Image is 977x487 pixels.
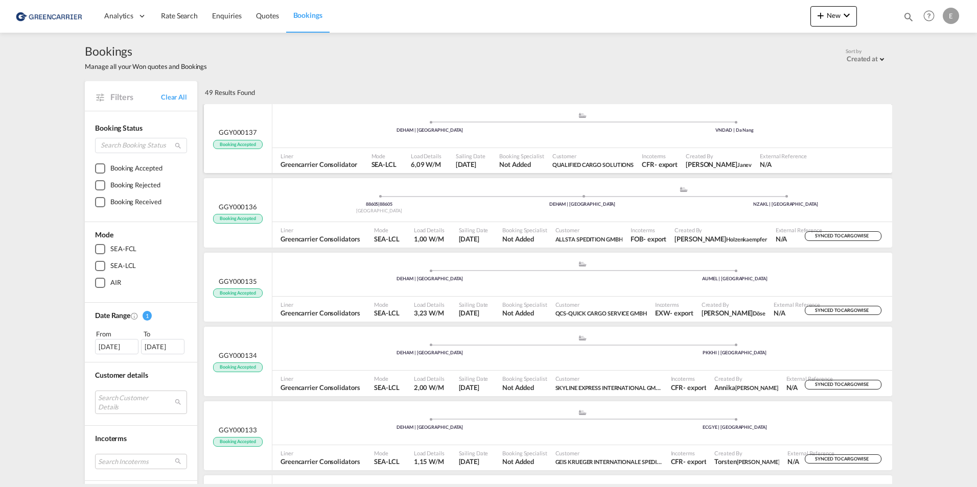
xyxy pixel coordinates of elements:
span: Bianca Holzenkaempfer [674,234,767,243]
a: Clear All [161,92,187,102]
span: Filip Janev [686,160,752,169]
span: Sailing Date [459,449,488,457]
span: FOB export [631,234,666,243]
div: DEHAM | [GEOGRAPHIC_DATA] [277,424,583,431]
span: SYNCED TO CARGOWISE [815,307,871,317]
span: Incoterms [671,449,707,457]
span: CFR export [671,457,707,466]
div: Customer details [95,370,187,380]
md-icon: icon-chevron-down [841,9,853,21]
span: Booking Specialist [502,449,547,457]
span: Customer [552,152,634,160]
span: Not Added [502,383,547,392]
span: Greencarrier Consolidators [281,383,360,392]
span: 3,23 W/M [414,309,444,317]
span: Booking Accepted [213,437,262,447]
span: Incoterms [655,301,693,308]
img: 1378a7308afe11ef83610d9e779c6b34.png [15,5,84,28]
span: Not Added [502,457,547,466]
span: 10 Oct 2025 [459,457,488,466]
span: SEA-LCL [371,160,397,169]
md-icon: assets/icons/custom/ship-fill.svg [576,410,589,415]
span: Load Details [411,152,441,160]
span: Liner [281,226,360,234]
div: FOB [631,234,643,243]
span: | [378,201,380,207]
span: Sailing Date [459,301,488,308]
div: E [943,8,959,24]
span: GGY000136 [219,202,257,211]
span: 88605 [366,201,380,207]
span: 12 Oct 2025 [459,308,488,318]
span: Customer [555,301,647,308]
div: icon-magnify [903,11,914,27]
span: ALLSTA SPEDITION GMBH [555,234,623,243]
span: Felix Döse [702,308,765,318]
span: Customer [555,226,623,234]
span: 2,00 W/M [414,383,444,392]
md-checkbox: SEA-LCL [95,261,187,271]
span: 1,00 W/M [414,235,444,243]
span: External Reference [760,152,806,160]
span: Liner [281,152,357,160]
span: Manage all your Won quotes and Bookings [85,62,207,71]
span: N/A [760,160,806,169]
span: Booking Specialist [502,301,547,308]
md-icon: assets/icons/custom/ship-fill.svg [576,261,589,266]
div: - export [655,160,678,169]
span: Customer [555,375,663,382]
span: QCS-QUICK CARGO SERVICE GMBH [555,310,647,316]
div: SEA-LCL [110,261,136,271]
span: Incoterms [642,152,678,160]
span: Annika Huss [714,383,778,392]
div: PKKHI | [GEOGRAPHIC_DATA] [583,350,888,356]
span: Load Details [414,301,445,308]
span: N/A [787,457,834,466]
span: [PERSON_NAME] [735,384,778,391]
span: Created By [714,449,779,457]
md-icon: icon-plus 400-fg [815,9,827,21]
span: GEIS KRUEGER INTERNATIONALE SPEDITION GMBH [555,457,663,466]
span: Greencarrier Consolidator [281,160,357,169]
span: SYNCED TO CARGOWISE [815,381,871,391]
span: 1 [143,311,152,321]
span: Help [920,7,938,25]
span: SYNCED TO CARGOWISE [815,456,871,466]
md-icon: Created On [130,312,138,320]
div: [GEOGRAPHIC_DATA] [277,208,481,214]
div: DEHAM | [GEOGRAPHIC_DATA] [277,276,583,282]
md-icon: icon-magnify [174,142,182,150]
div: - export [683,383,706,392]
span: GGY000133 [219,425,257,434]
div: SYNCED TO CARGOWISE [805,231,881,241]
span: Booking Accepted [213,288,262,298]
span: GGY000134 [219,351,257,360]
span: External Reference [786,375,833,382]
div: 49 Results Found [205,81,254,104]
md-checkbox: SEA-FCL [95,244,187,254]
span: Enquiries [212,11,242,20]
div: DEHAM | [GEOGRAPHIC_DATA] [277,127,583,134]
div: NZAKL | [GEOGRAPHIC_DATA] [684,201,887,208]
span: Mode [374,301,399,308]
div: Booking Status [95,123,187,133]
button: icon-plus 400-fgNewicon-chevron-down [810,6,857,27]
span: SKYLINE EXPRESS INTERNATIONAL GMBH [555,383,663,392]
md-icon: icon-magnify [903,11,914,22]
div: From [95,329,140,339]
span: CFR export [642,160,678,169]
span: Döse [753,310,765,316]
div: - export [670,308,693,318]
span: Customer details [95,371,148,379]
span: Greencarrier Consolidators [281,457,360,466]
span: GGY000135 [219,277,257,286]
span: Mode [371,152,397,160]
div: ECGYE | [GEOGRAPHIC_DATA] [583,424,888,431]
span: Mode [374,226,399,234]
input: Search Booking Status [95,138,187,153]
div: GGY000134 Booking Accepted assets/icons/custom/ship-fill.svgassets/icons/custom/roll-o-plane.svgP... [204,327,892,396]
span: Booking Specialist [502,226,547,234]
span: N/A [776,234,822,243]
span: Created By [702,301,765,308]
span: Mode [95,230,113,239]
